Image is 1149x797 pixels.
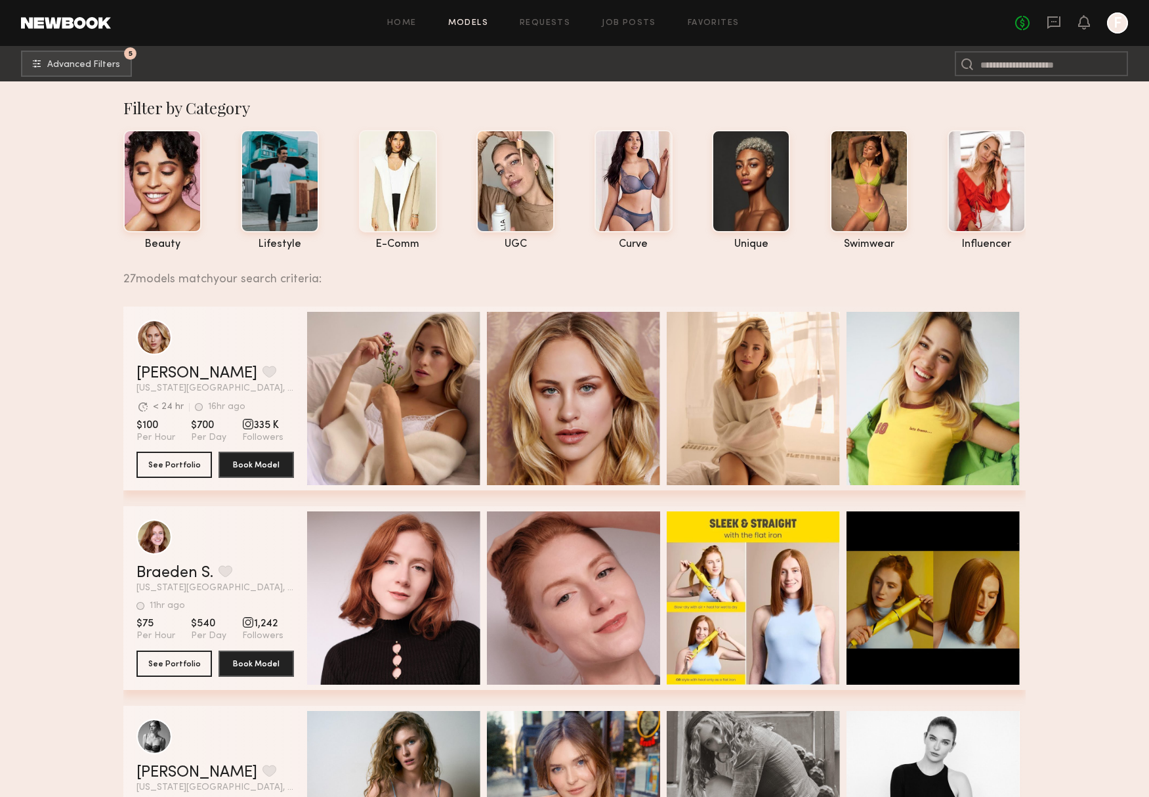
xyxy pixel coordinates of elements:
[242,630,283,642] span: Followers
[242,617,283,630] span: 1,242
[830,239,908,250] div: swimwear
[136,783,294,792] span: [US_STATE][GEOGRAPHIC_DATA], [GEOGRAPHIC_DATA]
[476,239,554,250] div: UGC
[129,51,133,56] span: 5
[948,239,1026,250] div: influencer
[136,584,294,593] span: [US_STATE][GEOGRAPHIC_DATA], [GEOGRAPHIC_DATA]
[136,630,175,642] span: Per Hour
[150,601,185,611] div: 11hr ago
[123,258,1015,286] div: 27 models match your search criteria:
[47,60,120,70] span: Advanced Filters
[191,419,226,432] span: $700
[448,19,488,28] a: Models
[219,452,294,478] button: Book Model
[241,239,319,250] div: lifestyle
[520,19,570,28] a: Requests
[136,651,212,677] button: See Portfolio
[595,239,673,250] div: curve
[136,452,212,478] button: See Portfolio
[136,366,257,381] a: [PERSON_NAME]
[136,419,175,432] span: $100
[123,97,1026,118] div: Filter by Category
[688,19,740,28] a: Favorites
[191,432,226,444] span: Per Day
[242,432,283,444] span: Followers
[21,51,132,77] button: 5Advanced Filters
[712,239,790,250] div: unique
[359,239,437,250] div: e-comm
[136,432,175,444] span: Per Hour
[123,239,201,250] div: beauty
[136,565,213,581] a: Braeden S.
[153,402,184,412] div: < 24 hr
[219,651,294,677] button: Book Model
[387,19,417,28] a: Home
[136,765,257,781] a: [PERSON_NAME]
[191,630,226,642] span: Per Day
[602,19,656,28] a: Job Posts
[136,384,294,393] span: [US_STATE][GEOGRAPHIC_DATA], [GEOGRAPHIC_DATA]
[136,617,175,630] span: $75
[191,617,226,630] span: $540
[208,402,245,412] div: 16hr ago
[1107,12,1128,33] a: F
[242,419,283,432] span: 335 K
